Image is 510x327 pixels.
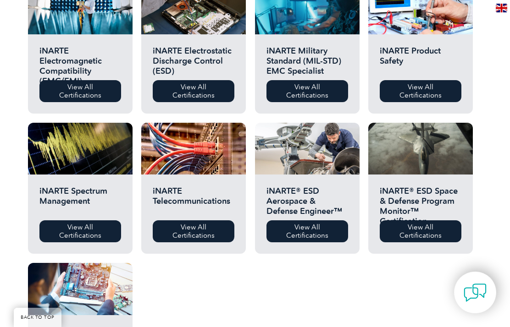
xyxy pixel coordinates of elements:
h2: iNARTE Spectrum Management [39,186,121,213]
a: BACK TO TOP [14,308,61,327]
a: View All Certifications [380,220,461,242]
a: View All Certifications [380,80,461,102]
h2: iNARTE® ESD Aerospace & Defense Engineer™ [266,186,348,213]
h2: iNARTE Military Standard (MIL-STD) EMC Specialist [266,46,348,73]
a: View All Certifications [39,80,121,102]
a: View All Certifications [266,220,348,242]
h2: iNARTE Electromagnetic Compatibility (EMC/EMI) [39,46,121,73]
a: View All Certifications [266,80,348,102]
h2: iNARTE Telecommunications [153,186,234,213]
img: en [496,4,507,12]
h2: iNARTE Product Safety [380,46,461,73]
img: contact-chat.png [464,281,487,304]
h2: iNARTE Electrostatic Discharge Control (ESD) [153,46,234,73]
a: View All Certifications [39,220,121,242]
h2: iNARTE® ESD Space & Defense Program Monitor™ Certification [380,186,461,213]
a: View All Certifications [153,80,234,102]
a: View All Certifications [153,220,234,242]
